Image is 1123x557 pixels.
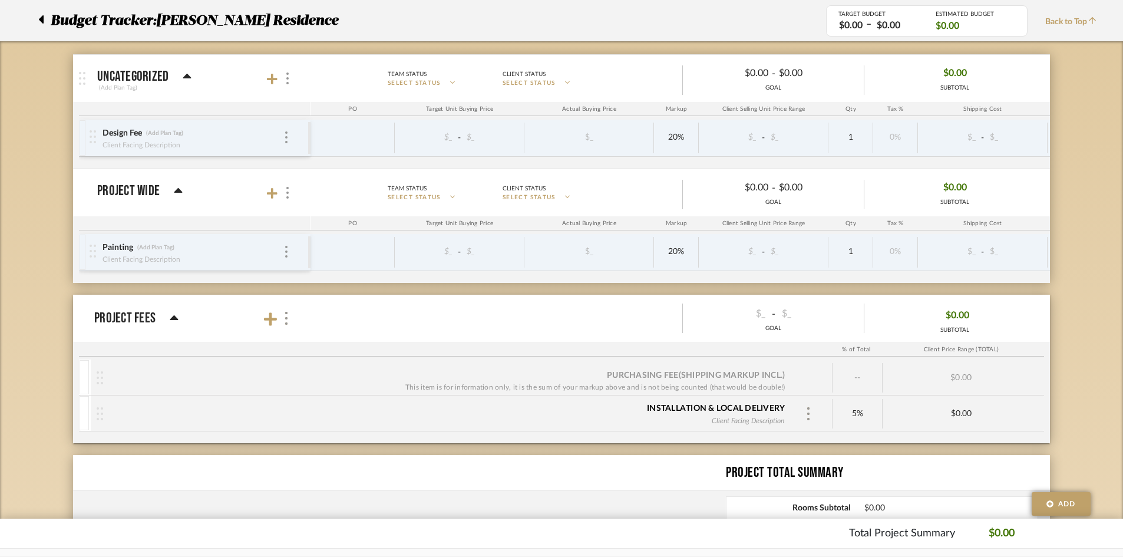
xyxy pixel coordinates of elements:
p: Total Project Summary [849,526,955,542]
span: $0.00 [943,64,967,83]
div: GOAL [683,198,864,207]
p: $0.00 [989,526,1015,542]
div: Team Status [388,183,427,194]
span: $0.00 [943,179,967,197]
span: - [456,246,463,258]
div: $_ [398,243,456,261]
div: Client Facing Description [102,253,181,265]
img: more.svg [805,407,811,420]
mat-expansion-panel-header: Project WideTeam StatusSELECT STATUSClient StatusSELECT STATUS$0.00-$0.00GOAL$0.00SUBTOTAL [73,169,1050,216]
div: Design Fee [102,128,143,139]
div: Qty [828,102,873,116]
span: Budget Tracker: [51,10,156,31]
span: - [772,67,775,81]
div: Shipping Cost [918,102,1048,116]
div: Client Status [503,183,546,194]
img: grip.svg [79,72,85,85]
img: vertical-grip.svg [90,130,96,143]
div: $_ [557,243,622,261]
div: Installation & Local Delivery [647,403,785,414]
p: Project Fees [94,308,156,329]
img: vertical-grip.svg [90,245,96,258]
div: Actual Buying Price [524,216,654,230]
div: -- [833,363,883,393]
div: $_ [463,129,521,146]
div: $0.00 [883,409,1039,419]
div: Project Total Summary [726,462,1050,483]
div: Tax % [873,216,918,230]
img: vertical-grip.svg [97,407,103,420]
span: - [760,132,767,144]
div: Ship. Markup % [1048,216,1105,230]
div: Painting [102,242,134,253]
div: $_ [398,129,456,146]
div: GOAL [683,324,864,333]
img: more.svg [283,312,289,325]
div: Target Unit Buying Price [395,216,524,230]
p: Project Wide [97,184,160,198]
div: $_ [778,305,857,323]
div: SUBTOTAL [940,198,969,207]
div: Client Selling Unit Price Range [699,216,828,230]
div: $0.00 [775,179,854,197]
div: Purchasing Fee (Shipping markup incl.) [607,370,785,381]
div: 20% [658,243,695,261]
div: Qty [828,216,873,230]
div: $_ [463,243,521,261]
div: $_ [921,129,979,146]
div: Target Unit Buying Price [395,102,524,116]
p: uncategorized [97,70,169,84]
div: PO [311,102,395,116]
button: Add [1032,492,1091,516]
span: $0.00 [936,19,959,32]
span: $0.00 [946,306,969,325]
div: 1 [832,129,869,146]
div: $_ [767,129,825,146]
img: 3dots-v.svg [286,187,289,199]
div: This item is for information only, it is the sum of your markup above and is not being counted (t... [405,381,785,393]
div: Actual Buying Price [524,102,654,116]
div: (Add Plan Tag) [146,129,184,137]
div: $0.00 [775,64,854,83]
img: 3dots-v.svg [286,72,289,84]
div: - [683,305,864,323]
div: Project Fees$_-$_GOAL$0.00SUBTOTAL [73,342,1050,443]
div: $0.00 [873,19,904,32]
img: vertical-grip.svg [97,371,103,384]
div: PO [311,216,395,230]
div: $_ [702,243,760,261]
div: $0.00 [835,19,866,32]
span: $0.00 [864,503,1038,513]
span: SELECT STATUS [388,79,441,88]
div: Client Facing Description [708,414,788,427]
div: Tax % [873,102,918,116]
div: $0.00 [693,64,772,83]
span: – [866,18,871,32]
div: Team Status [388,69,427,80]
span: Rooms Subtotal [726,503,850,513]
div: $_ [767,243,825,261]
div: (Add Plan Tag) [137,243,175,252]
div: Markup [654,216,699,230]
div: SUBTOTAL [940,326,969,335]
span: - [760,246,767,258]
div: Shipping Cost [918,216,1048,230]
span: Add [1058,499,1076,509]
span: SELECT STATUS [503,79,556,88]
span: - [772,181,775,195]
span: - [979,132,986,144]
div: uncategorized(Add Plan Tag)Team StatusSELECT STATUSClient StatusSELECT STATUS$0.00-$0.00GOAL$0.00... [79,102,1050,169]
div: 20% [658,129,695,146]
div: $0.00 [693,179,772,197]
img: 3dots-v.svg [285,246,288,258]
div: $_ [921,243,979,261]
div: Client Status [503,69,546,80]
div: Project WideTeam StatusSELECT STATUSClient StatusSELECT STATUS$0.00-$0.00GOAL$0.00SUBTOTAL [79,216,1050,283]
img: 3dots-v.svg [285,131,288,143]
div: GOAL [683,84,864,93]
mat-expansion-panel-header: Installation & Local DeliveryClient Facing Description5%$0.00 [79,395,1044,431]
div: Markup [654,102,699,116]
div: TARGET BUDGET [838,11,918,18]
div: 0% [877,243,914,261]
span: - [979,246,986,258]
